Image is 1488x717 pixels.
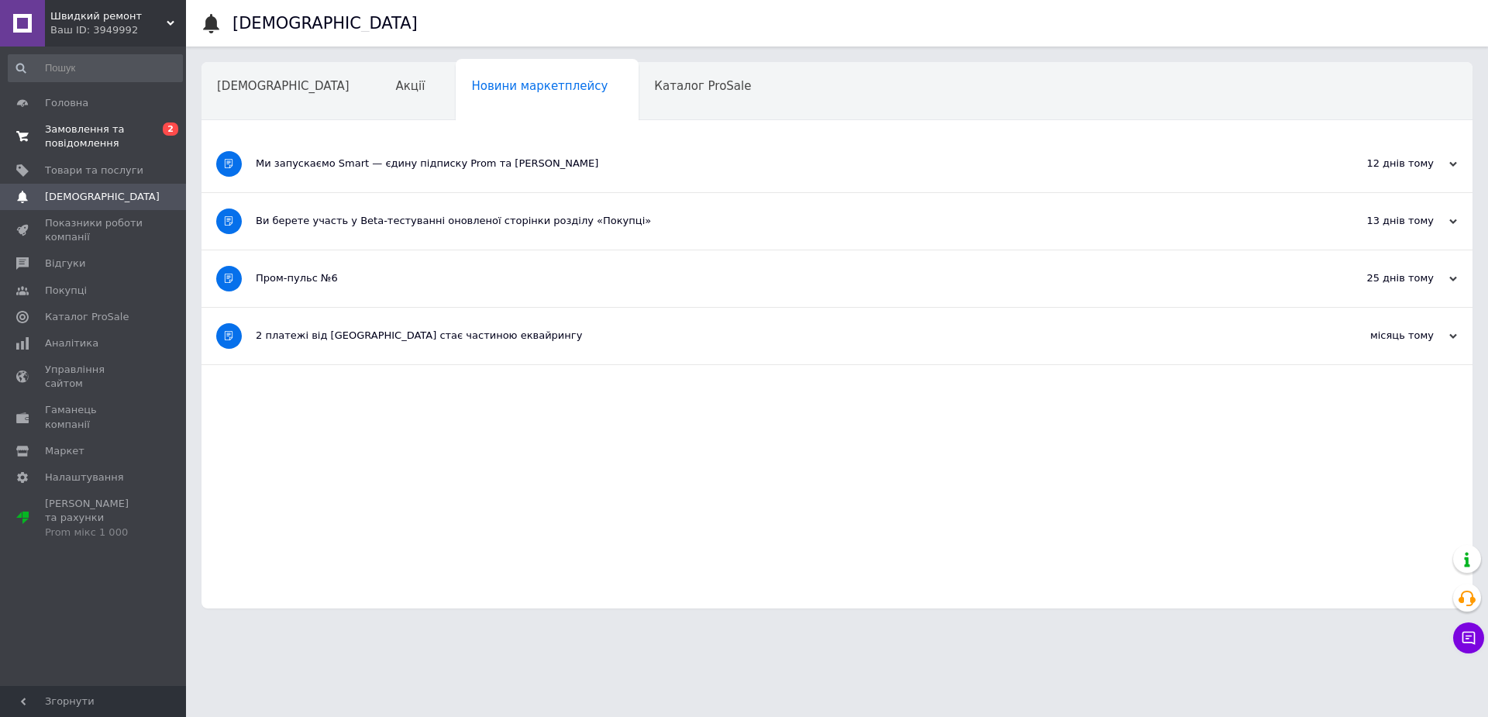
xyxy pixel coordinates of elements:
[1302,271,1457,285] div: 25 днів тому
[45,190,160,204] span: [DEMOGRAPHIC_DATA]
[45,497,143,539] span: [PERSON_NAME] та рахунки
[50,9,167,23] span: Швидкий ремонт
[45,403,143,431] span: Гаманець компанії
[256,271,1302,285] div: Пром-пульс №6
[163,122,178,136] span: 2
[471,79,608,93] span: Новини маркетплейсу
[1453,622,1484,653] button: Чат з покупцем
[45,96,88,110] span: Головна
[1302,329,1457,343] div: місяць тому
[256,157,1302,171] div: Ми запускаємо Smart — єдину підписку Prom та [PERSON_NAME]
[217,79,350,93] span: [DEMOGRAPHIC_DATA]
[45,336,98,350] span: Аналітика
[8,54,183,82] input: Пошук
[654,79,751,93] span: Каталог ProSale
[45,310,129,324] span: Каталог ProSale
[1302,157,1457,171] div: 12 днів тому
[45,122,143,150] span: Замовлення та повідомлення
[45,444,84,458] span: Маркет
[45,164,143,178] span: Товари та послуги
[1302,214,1457,228] div: 13 днів тому
[45,216,143,244] span: Показники роботи компанії
[396,79,425,93] span: Акції
[45,257,85,271] span: Відгуки
[232,14,418,33] h1: [DEMOGRAPHIC_DATA]
[45,284,87,298] span: Покупці
[45,363,143,391] span: Управління сайтом
[45,526,143,539] div: Prom мікс 1 000
[256,329,1302,343] div: 2 платежі від [GEOGRAPHIC_DATA] стає частиною еквайрингу
[50,23,186,37] div: Ваш ID: 3949992
[45,471,124,484] span: Налаштування
[256,214,1302,228] div: Ви берете участь у Beta-тестуванні оновленої сторінки розділу «Покупці»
